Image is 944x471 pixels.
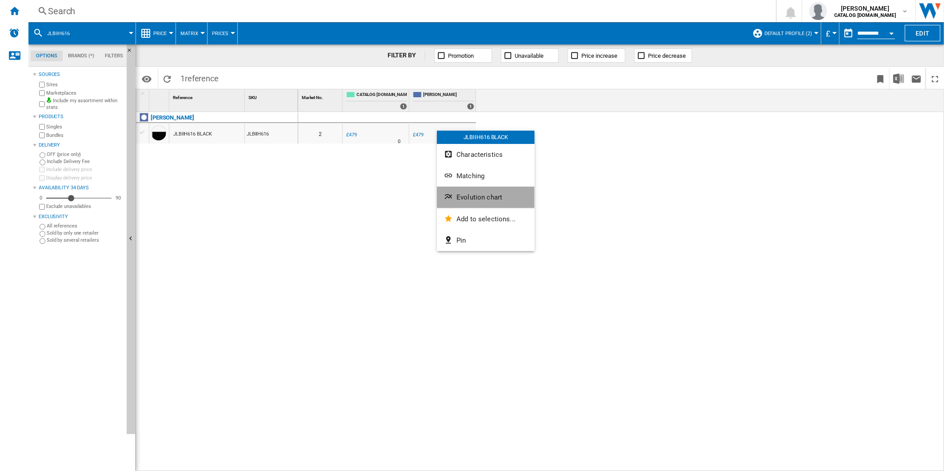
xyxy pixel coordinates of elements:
[456,172,484,180] span: Matching
[456,215,516,223] span: Add to selections...
[437,230,535,251] button: Pin...
[437,144,535,165] button: Characteristics
[437,131,535,144] div: JLBIIH616 BLACK
[456,236,466,244] span: Pin
[437,187,535,208] button: Evolution chart
[437,165,535,187] button: Matching
[456,151,503,159] span: Characteristics
[437,208,535,230] button: Add to selections...
[456,193,502,201] span: Evolution chart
